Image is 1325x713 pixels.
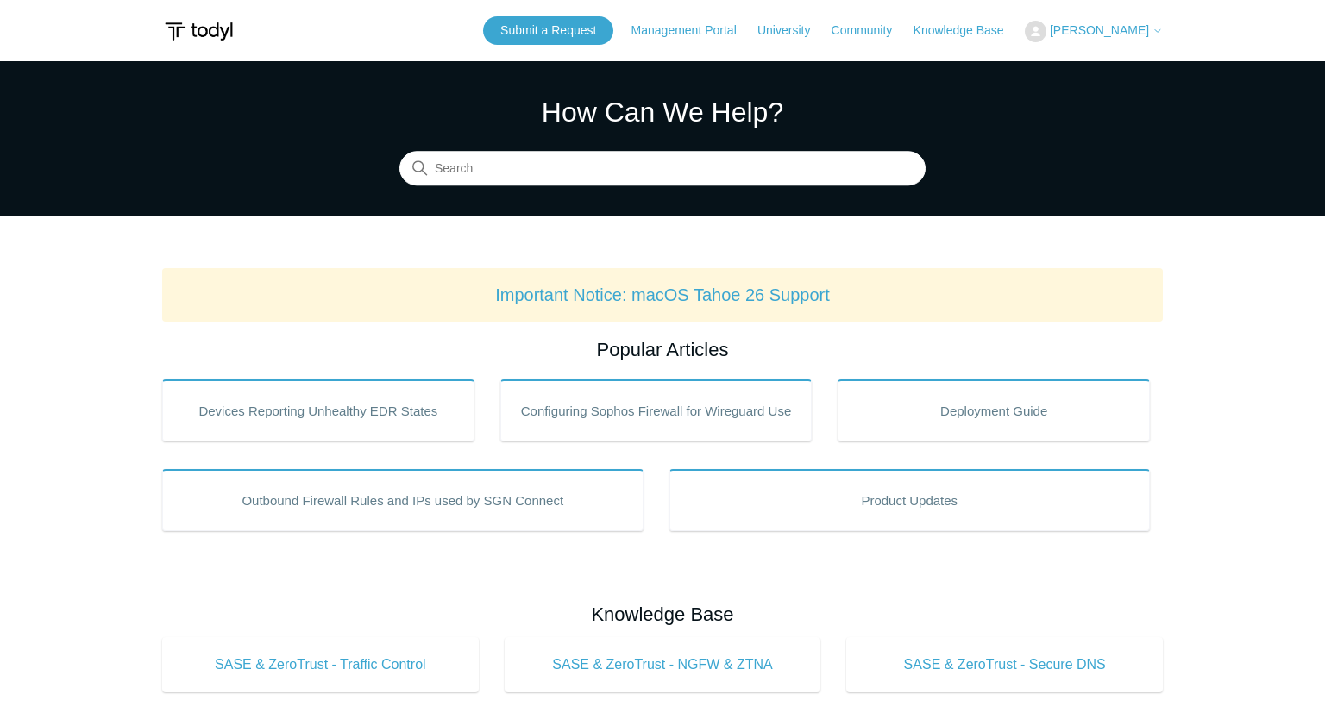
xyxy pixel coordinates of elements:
[162,469,644,531] a: Outbound Firewall Rules and IPs used by SGN Connect
[483,16,613,45] a: Submit a Request
[162,637,479,692] a: SASE & ZeroTrust - Traffic Control
[162,379,474,441] a: Devices Reporting Unhealthy EDR States
[872,654,1137,675] span: SASE & ZeroTrust - Secure DNS
[495,285,830,304] a: Important Notice: macOS Tahoe 26 Support
[162,600,1163,629] h2: Knowledge Base
[1050,23,1149,37] span: [PERSON_NAME]
[531,654,795,675] span: SASE & ZeroTrust - NGFW & ZTNA
[399,91,926,133] h1: How Can We Help?
[631,22,754,40] a: Management Portal
[757,22,827,40] a: University
[832,22,910,40] a: Community
[1025,21,1163,42] button: [PERSON_NAME]
[505,637,821,692] a: SASE & ZeroTrust - NGFW & ZTNA
[188,654,453,675] span: SASE & ZeroTrust - Traffic Control
[914,22,1021,40] a: Knowledge Base
[846,637,1163,692] a: SASE & ZeroTrust - Secure DNS
[399,152,926,186] input: Search
[838,379,1150,441] a: Deployment Guide
[500,379,813,441] a: Configuring Sophos Firewall for Wireguard Use
[162,16,235,47] img: Todyl Support Center Help Center home page
[669,469,1151,531] a: Product Updates
[162,335,1163,364] h2: Popular Articles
